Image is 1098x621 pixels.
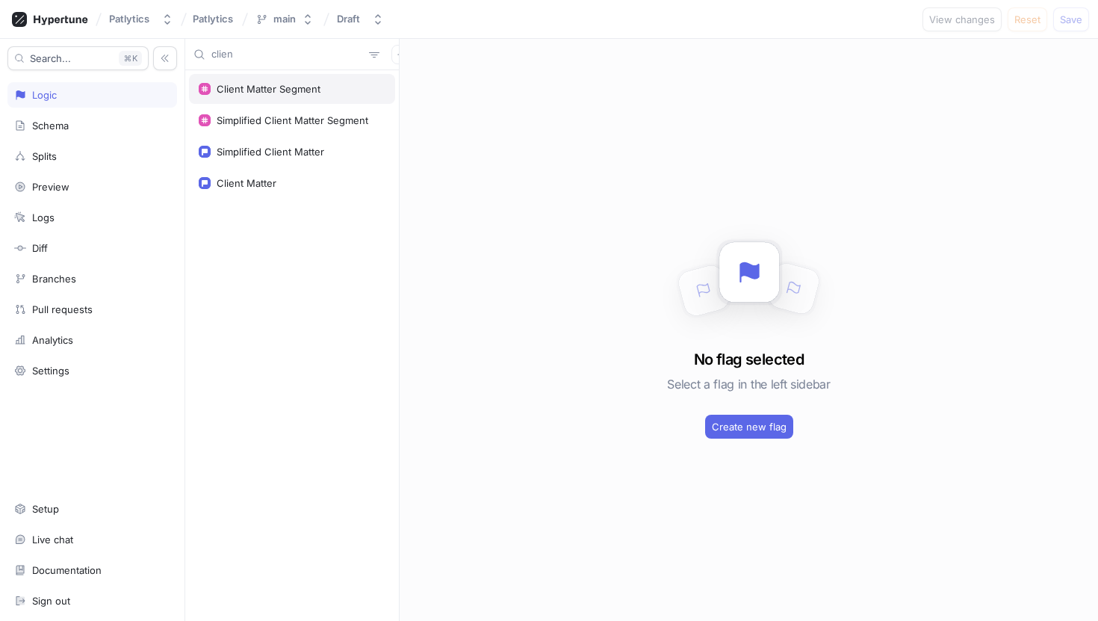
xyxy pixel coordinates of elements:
[32,89,57,101] div: Logic
[667,371,830,398] h5: Select a flag in the left sidebar
[217,146,324,158] div: Simplified Client Matter
[929,15,995,24] span: View changes
[32,595,70,607] div: Sign out
[249,7,320,31] button: main
[217,114,368,126] div: Simplified Client Matter Segment
[273,13,296,25] div: main
[211,47,363,62] input: Search...
[30,54,71,63] span: Search...
[217,83,320,95] div: Client Matter Segment
[32,211,55,223] div: Logs
[32,150,57,162] div: Splits
[32,242,48,254] div: Diff
[32,303,93,315] div: Pull requests
[109,13,149,25] div: Patlytics
[119,51,142,66] div: K
[1053,7,1089,31] button: Save
[193,13,233,24] span: Patlytics
[32,273,76,285] div: Branches
[7,557,177,583] a: Documentation
[32,120,69,132] div: Schema
[103,7,179,31] button: Patlytics
[1060,15,1082,24] span: Save
[7,46,149,70] button: Search...K
[705,415,793,439] button: Create new flag
[1014,15,1040,24] span: Reset
[922,7,1002,31] button: View changes
[694,348,804,371] h3: No flag selected
[217,177,276,189] div: Client Matter
[331,7,390,31] button: Draft
[1008,7,1047,31] button: Reset
[32,503,59,515] div: Setup
[32,181,69,193] div: Preview
[712,422,787,431] span: Create new flag
[32,564,102,576] div: Documentation
[32,534,73,546] div: Live chat
[337,13,360,25] div: Draft
[32,365,69,377] div: Settings
[32,334,73,346] div: Analytics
